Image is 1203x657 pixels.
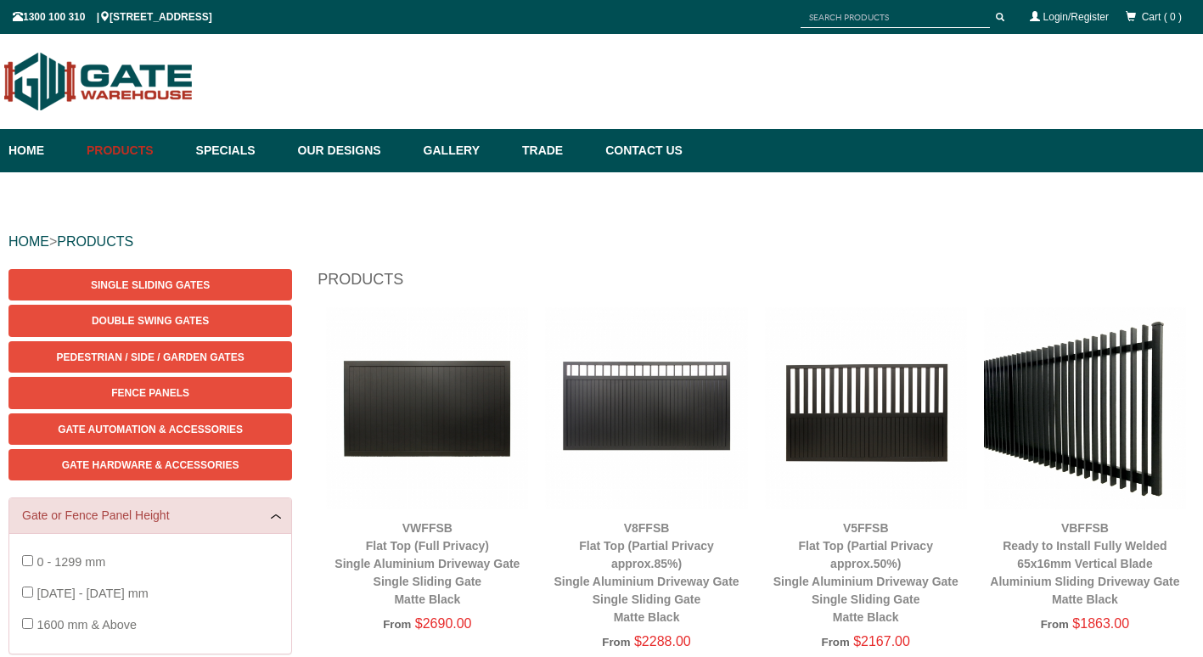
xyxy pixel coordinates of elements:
a: VBFFSBReady to Install Fully Welded 65x16mm Vertical BladeAluminium Sliding Driveway GateMatte Black [990,521,1179,606]
span: $2167.00 [853,634,910,649]
a: VWFFSBFlat Top (Full Privacy)Single Aluminium Driveway GateSingle Sliding GateMatte Black [334,521,520,606]
span: Double Swing Gates [92,315,209,327]
span: From [383,618,411,631]
a: Gate or Fence Panel Height [22,507,278,525]
span: $2288.00 [634,634,691,649]
a: Products [78,129,188,172]
span: $2690.00 [415,616,472,631]
span: From [602,636,630,649]
a: V5FFSBFlat Top (Partial Privacy approx.50%)Single Aluminium Driveway GateSingle Sliding GateMatte... [773,521,958,624]
h1: Products [318,269,1195,299]
a: Double Swing Gates [8,305,292,336]
img: V8FFSB - Flat Top (Partial Privacy approx.85%) - Single Aluminium Driveway Gate - Single Sliding ... [545,307,747,509]
span: 0 - 1299 mm [37,555,105,569]
a: Home [8,129,78,172]
span: Pedestrian / Side / Garden Gates [57,351,245,363]
span: From [822,636,850,649]
span: From [1041,618,1069,631]
a: Trade [514,129,597,172]
a: Single Sliding Gates [8,269,292,300]
a: V8FFSBFlat Top (Partial Privacy approx.85%)Single Aluminium Driveway GateSingle Sliding GateMatte... [554,521,739,624]
a: Gallery [415,129,514,172]
input: SEARCH PRODUCTS [801,7,990,28]
img: V5FFSB - Flat Top (Partial Privacy approx.50%) - Single Aluminium Driveway Gate - Single Sliding ... [765,307,967,509]
img: VBFFSB - Ready to Install Fully Welded 65x16mm Vertical Blade - Aluminium Sliding Driveway Gate -... [984,307,1186,509]
a: Our Designs [290,129,415,172]
a: Fence Panels [8,377,292,408]
span: 1600 mm & Above [37,618,137,632]
a: Specials [188,129,290,172]
span: Cart ( 0 ) [1142,11,1182,23]
a: Gate Hardware & Accessories [8,449,292,480]
a: Contact Us [597,129,683,172]
span: Fence Panels [111,387,189,399]
a: PRODUCTS [57,234,133,249]
span: [DATE] - [DATE] mm [37,587,148,600]
a: Pedestrian / Side / Garden Gates [8,341,292,373]
span: $1863.00 [1072,616,1129,631]
span: Single Sliding Gates [91,279,210,291]
span: Gate Hardware & Accessories [62,459,239,471]
span: 1300 100 310 | [STREET_ADDRESS] [13,11,212,23]
a: HOME [8,234,49,249]
img: VWFFSB - Flat Top (Full Privacy) - Single Aluminium Driveway Gate - Single Sliding Gate - Matte B... [326,307,528,509]
a: Gate Automation & Accessories [8,413,292,445]
span: Gate Automation & Accessories [58,424,243,435]
a: Login/Register [1043,11,1109,23]
div: > [8,215,1195,269]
